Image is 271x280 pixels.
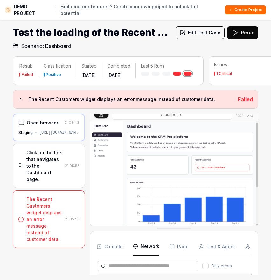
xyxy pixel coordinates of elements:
time: [DATE] [81,72,96,78]
time: [DATE] [107,72,122,78]
div: Click on the link that navigates to the Dashboard page. [26,149,62,183]
button: The Recent Customers widget displays an error message instead of customer data. [18,96,233,103]
span: Only errors [211,263,232,269]
span: Scenario: [20,42,44,50]
p: Last 5 Runs [141,63,192,69]
h1: Test the loading of the Recent Customers widget [13,25,170,40]
time: 21:05:43 [64,120,79,125]
button: Test & Agent [199,238,235,256]
div: Failed [22,73,33,77]
span: Exploring our features? Create your own project to unlock full potential! [60,3,220,17]
button: Edit Test Case [176,26,225,39]
span: Dashboard [45,42,71,50]
div: 1 Critical [216,72,232,76]
button: Graph [245,238,267,256]
div: Positive [46,73,61,77]
div: Open browser [27,119,58,126]
a: Scenario:Dashboard [13,42,71,50]
p: Started [81,63,97,69]
div: The Recent Customers widget displays an error message instead of customer data. [26,196,62,243]
span: Failed [238,96,253,103]
button: Page [170,238,189,256]
button: Rerun [227,26,258,39]
button: Open in full screen [245,109,255,119]
time: 21:05:53 [65,217,80,221]
time: 21:05:53 [65,163,80,168]
h3: The Recent Customers widget displays an error message instead of customer data. [28,96,233,103]
div: Staging [18,130,33,136]
button: Network [133,238,159,256]
button: Console [97,238,123,256]
span: DEMO PROJECT [14,3,50,17]
p: Result [19,63,33,69]
div: [URL][DOMAIN_NAME] [39,130,79,136]
img: Screenshot [90,121,258,226]
p: Completed [107,63,130,69]
button: Create Project [225,5,266,14]
button: Only errors [202,263,209,269]
button: Show all interative elements [234,109,245,119]
p: Classification [44,63,71,69]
